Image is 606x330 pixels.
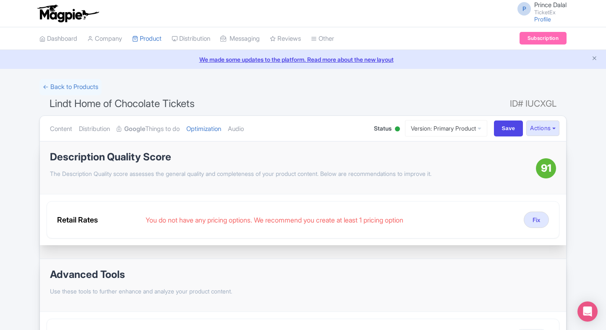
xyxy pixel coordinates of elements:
[393,123,402,136] div: Active
[534,1,567,9] span: Prince Dalal
[541,161,551,176] span: 91
[50,269,232,280] h1: Advanced Tools
[512,2,567,15] a: P Prince Dalal TicketEx
[35,4,100,23] img: logo-ab69f6fb50320c5b225c76a69d11143b.png
[186,116,221,142] a: Optimization
[524,212,549,228] button: Fix
[526,120,559,136] button: Actions
[117,116,180,142] a: GoogleThings to do
[57,214,139,225] div: Retail Rates
[220,27,260,50] a: Messaging
[87,27,122,50] a: Company
[517,2,531,16] span: P
[228,116,244,142] a: Audio
[172,27,210,50] a: Distribution
[39,79,102,95] a: ← Back to Products
[270,27,301,50] a: Reviews
[577,301,598,322] div: Open Intercom Messenger
[50,169,536,178] p: The Description Quality score assesses the general quality and completeness of your product conte...
[50,116,72,142] a: Content
[50,287,232,296] p: Use these tools to further enhance and analyze your product content.
[405,120,487,136] a: Version: Primary Product
[494,120,523,136] input: Save
[79,116,110,142] a: Distribution
[534,16,551,23] a: Profile
[374,124,392,133] span: Status
[520,32,567,45] a: Subscription
[50,97,195,110] span: Lindt Home of Chocolate Tickets
[311,27,334,50] a: Other
[132,27,162,50] a: Product
[510,95,556,112] span: ID# IUCXGL
[146,215,517,225] div: You do not have any pricing options. We recommend you create at least 1 pricing option
[534,10,567,15] small: TicketEx
[50,152,536,162] h1: Description Quality Score
[39,27,77,50] a: Dashboard
[124,124,145,134] strong: Google
[591,54,598,64] button: Close announcement
[5,55,601,64] a: We made some updates to the platform. Read more about the new layout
